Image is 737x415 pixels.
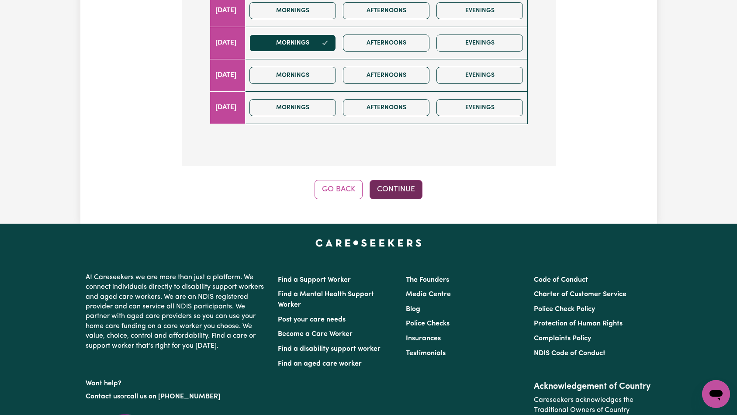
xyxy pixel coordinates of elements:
[86,393,120,400] a: Contact us
[315,180,363,199] button: Go Back
[534,306,595,313] a: Police Check Policy
[278,277,351,284] a: Find a Support Worker
[210,59,246,91] td: [DATE]
[406,277,449,284] a: The Founders
[534,291,626,298] a: Charter of Customer Service
[436,67,523,84] button: Evenings
[534,320,623,327] a: Protection of Human Rights
[406,306,420,313] a: Blog
[702,380,730,408] iframe: Button to launch messaging window
[343,35,429,52] button: Afternoons
[249,67,336,84] button: Mornings
[436,35,523,52] button: Evenings
[534,277,588,284] a: Code of Conduct
[86,375,267,388] p: Want help?
[406,350,446,357] a: Testimonials
[436,2,523,19] button: Evenings
[86,269,267,354] p: At Careseekers we are more than just a platform. We connect individuals directly to disability su...
[249,35,336,52] button: Mornings
[278,346,381,353] a: Find a disability support worker
[249,99,336,116] button: Mornings
[534,335,591,342] a: Complaints Policy
[343,2,429,19] button: Afternoons
[343,67,429,84] button: Afternoons
[406,320,450,327] a: Police Checks
[86,388,267,405] p: or
[278,316,346,323] a: Post your care needs
[278,331,353,338] a: Become a Care Worker
[210,91,246,124] td: [DATE]
[534,381,651,392] h2: Acknowledgement of Country
[249,2,336,19] button: Mornings
[436,99,523,116] button: Evenings
[210,27,246,59] td: [DATE]
[315,239,422,246] a: Careseekers home page
[278,291,374,308] a: Find a Mental Health Support Worker
[278,360,362,367] a: Find an aged care worker
[343,99,429,116] button: Afternoons
[406,291,451,298] a: Media Centre
[127,393,220,400] a: call us on [PHONE_NUMBER]
[406,335,441,342] a: Insurances
[370,180,422,199] button: Continue
[534,350,606,357] a: NDIS Code of Conduct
